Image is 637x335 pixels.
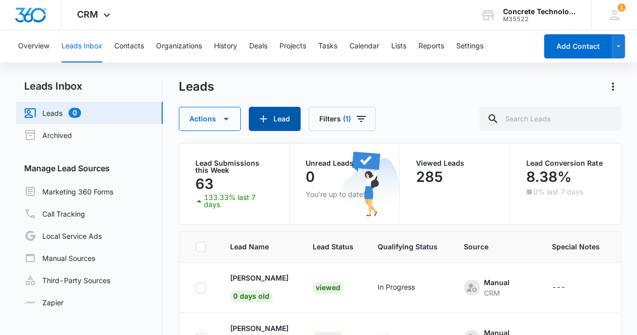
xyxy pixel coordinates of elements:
[230,273,289,283] p: [PERSON_NAME]
[552,241,600,252] span: Special Notes
[552,282,565,294] div: ---
[214,30,237,62] button: History
[378,282,415,292] div: In Progress
[156,30,202,62] button: Organizations
[464,277,528,298] div: - - Select to Edit Field
[249,107,301,131] button: Lead
[24,107,81,119] a: Leads0
[617,4,625,12] div: notifications count
[318,30,337,62] button: Tasks
[313,241,353,252] span: Lead Status
[464,241,528,252] span: Source
[306,160,383,167] p: Unread Leads
[279,30,306,62] button: Projects
[195,176,214,192] p: 63
[479,107,621,131] input: Search Leads
[544,34,612,58] button: Add Contact
[16,162,163,174] h3: Manage Lead Sources
[416,160,493,167] p: Viewed Leads
[24,274,110,286] a: Third-Party Sources
[313,283,343,292] a: Viewed
[24,252,95,264] a: Manual Sources
[418,30,444,62] button: Reports
[533,188,583,195] p: 0% last 7 days
[456,30,483,62] button: Settings
[24,185,113,197] a: Marketing 360 Forms
[61,30,102,62] button: Leads Inbox
[306,169,315,185] p: 0
[503,16,577,23] div: account id
[230,241,289,252] span: Lead Name
[503,8,577,16] div: account name
[18,30,49,62] button: Overview
[484,277,510,288] div: Manual
[349,30,379,62] button: Calendar
[617,4,625,12] span: 1
[416,169,443,185] p: 285
[230,273,289,300] a: [PERSON_NAME]0 days old
[24,208,85,220] a: Call Tracking
[378,241,440,252] span: Qualifying Status
[230,323,289,333] p: [PERSON_NAME]
[77,9,98,20] span: CRM
[526,169,572,185] p: 8.38%
[204,194,273,208] p: 133.33% last 7 days
[391,30,406,62] button: Lists
[230,290,272,302] span: 0 days old
[605,79,621,95] button: Actions
[552,282,584,294] div: - - Select to Edit Field
[526,160,604,167] p: Lead Conversion Rate
[306,189,383,199] p: You’re up to date!
[24,230,102,242] a: Local Service Ads
[195,160,273,174] p: Lead Submissions this Week
[313,282,343,294] div: Viewed
[378,282,433,294] div: - - Select to Edit Field
[24,297,63,308] a: Zapier
[249,30,267,62] button: Deals
[179,107,241,131] button: Actions
[179,79,214,94] h1: Leads
[16,79,163,94] h2: Leads Inbox
[484,288,510,298] div: CRM
[343,115,351,122] span: (1)
[114,30,144,62] button: Contacts
[309,107,376,131] button: Filters
[24,129,72,141] a: Archived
